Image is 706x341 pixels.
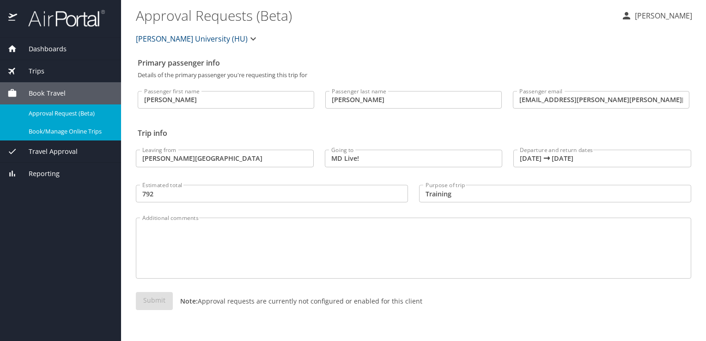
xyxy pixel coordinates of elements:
[29,109,110,118] span: Approval Request (Beta)
[17,88,66,98] span: Book Travel
[632,10,692,21] p: [PERSON_NAME]
[17,44,67,54] span: Dashboards
[8,9,18,27] img: icon-airportal.png
[617,7,696,24] button: [PERSON_NAME]
[29,127,110,136] span: Book/Manage Online Trips
[18,9,105,27] img: airportal-logo.png
[17,169,60,179] span: Reporting
[138,55,689,70] h2: Primary passenger info
[138,72,689,78] p: Details of the primary passenger you're requesting this trip for
[136,1,614,30] h1: Approval Requests (Beta)
[17,146,78,157] span: Travel Approval
[180,297,198,305] strong: Note:
[136,32,248,45] span: [PERSON_NAME] University (HU)
[17,66,44,76] span: Trips
[173,296,422,306] p: Approval requests are currently not configured or enabled for this client
[138,126,689,140] h2: Trip info
[132,30,262,48] button: [PERSON_NAME] University (HU)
